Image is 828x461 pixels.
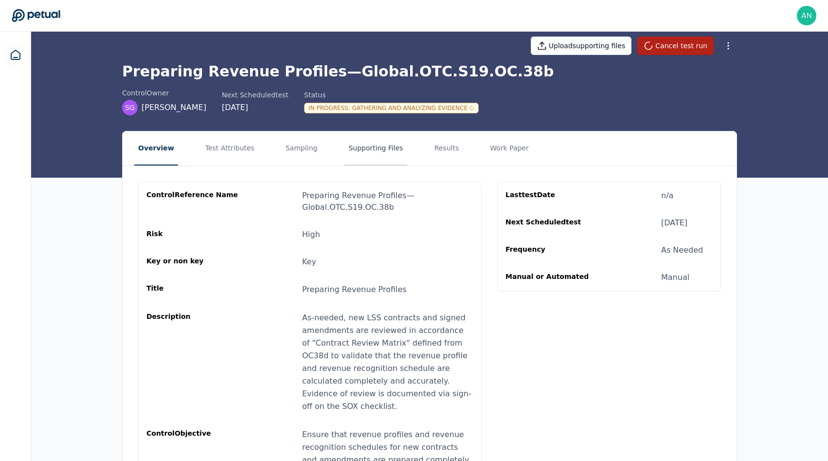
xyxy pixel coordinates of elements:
[4,43,27,67] a: Dashboard
[302,229,320,240] div: High
[661,272,689,283] div: Manual
[304,103,479,113] div: In Progress : Gathering and Analyzing Evidence
[661,217,687,229] div: [DATE]
[505,272,599,283] div: Manual or Automated
[531,37,632,55] button: Uploadsupporting files
[304,90,479,100] div: Status
[505,217,599,229] div: Next Scheduled test
[146,283,240,296] div: Title
[661,190,673,202] div: n/a
[637,37,714,55] button: Cancel test run
[222,90,288,100] div: Next Scheduled test
[134,131,178,166] button: Overview
[201,131,258,166] button: Test Attributes
[431,131,463,166] button: Results
[122,63,737,80] h1: Preparing Revenue Profiles — Global.OTC.S19.OC.38b
[146,256,240,268] div: Key or non key
[302,312,473,413] div: As-needed, new LSS contracts and signed amendments are reviewed in accordance of "Contract Review...
[302,285,407,294] span: Preparing Revenue Profiles
[302,190,473,213] div: Preparing Revenue Profiles — Global.OTC.S19.OC.38b
[146,312,240,413] div: Description
[302,256,316,268] div: Key
[661,244,703,256] div: As Needed
[12,9,60,22] a: Go to Dashboard
[146,190,240,213] div: control Reference Name
[122,88,206,98] div: control Owner
[505,244,599,256] div: Frequency
[344,131,407,166] button: Supporting Files
[123,131,737,166] nav: Tabs
[142,102,206,113] span: [PERSON_NAME]
[125,103,135,112] span: SG
[146,229,240,240] div: Risk
[797,6,816,25] img: andrew+arm@petual.ai
[222,102,288,113] div: [DATE]
[282,131,322,166] button: Sampling
[505,190,599,202] div: Last test Date
[486,131,533,166] button: Work Paper
[720,37,737,55] button: More Options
